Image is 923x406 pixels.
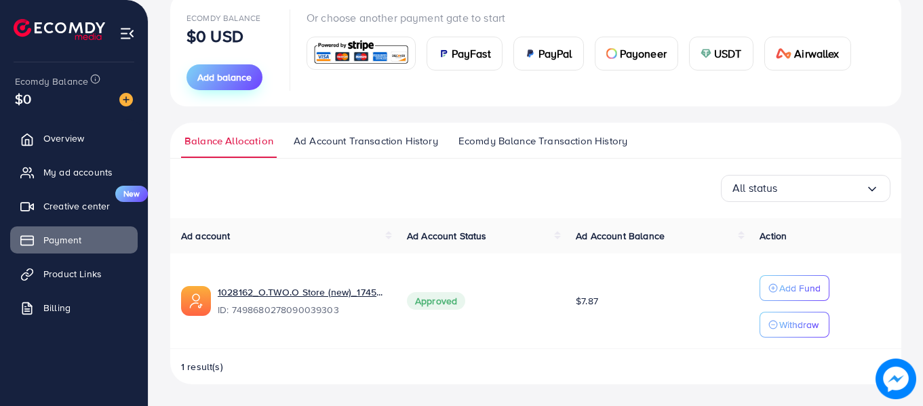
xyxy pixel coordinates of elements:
a: 1028162_O.TWO.O Store (new)_1745922898267 [218,285,385,299]
a: Product Links [10,260,138,287]
a: cardAirwallex [764,37,851,70]
img: card [606,48,617,59]
button: Add Fund [760,275,829,301]
span: Payoneer [620,45,667,62]
a: cardPayFast [427,37,503,70]
span: Product Links [43,267,102,281]
a: cardPayoneer [595,37,678,70]
span: $7.87 [576,294,598,308]
img: card [438,48,449,59]
span: Overview [43,131,84,145]
span: Ecomdy Balance [15,75,88,88]
span: $0 [15,89,31,108]
span: Airwallex [794,45,839,62]
img: image [877,360,914,397]
div: <span class='underline'>1028162_O.TWO.O Store (new)_1745922898267</span></br>7498680278090039303 [218,285,385,317]
span: Ad Account Status [407,229,487,243]
a: Billing [10,294,138,321]
span: My ad accounts [43,165,113,179]
div: Search for option [721,175,890,202]
span: 1 result(s) [181,360,223,373]
span: Billing [43,301,71,314]
img: card [311,39,411,68]
img: card [525,48,536,59]
img: card [776,48,792,59]
span: Ad Account Balance [576,229,665,243]
a: card [307,37,416,70]
span: Add balance [197,70,252,84]
a: My ad accounts [10,159,138,186]
span: PayPal [538,45,572,62]
a: Payment [10,226,138,253]
button: Withdraw [760,312,829,338]
span: USDT [714,45,742,62]
button: Add balance [186,64,262,90]
span: Ad account [181,229,231,243]
img: ic-ads-acc.e4c84228.svg [181,286,211,316]
span: Ad Account Transaction History [294,134,438,148]
img: menu [119,26,135,41]
img: logo [14,19,105,40]
span: New [115,186,148,202]
img: image [119,93,133,106]
span: Payment [43,233,81,247]
span: Ecomdy Balance Transaction History [458,134,627,148]
a: cardUSDT [689,37,753,70]
span: Creative center [43,199,110,213]
span: PayFast [452,45,491,62]
span: Action [760,229,787,243]
p: $0 USD [186,28,243,44]
p: Add Fund [779,280,821,296]
span: Balance Allocation [184,134,273,148]
a: cardPayPal [513,37,584,70]
span: All status [732,178,778,199]
a: Creative centerNew [10,192,138,220]
img: card [701,48,711,59]
span: ID: 7498680278090039303 [218,303,385,317]
a: Overview [10,125,138,152]
p: Withdraw [779,317,819,333]
span: Approved [407,292,465,310]
input: Search for option [778,178,865,199]
p: Or choose another payment gate to start [307,9,862,26]
span: Ecomdy Balance [186,12,260,24]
